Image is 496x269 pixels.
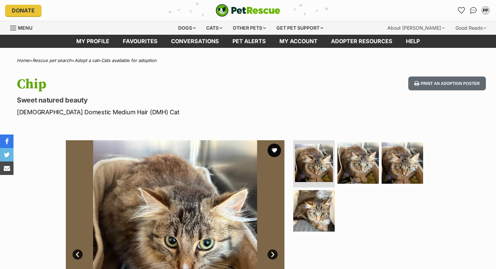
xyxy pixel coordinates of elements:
a: Favourites [456,5,467,16]
button: favourite [268,144,281,157]
a: Next [268,249,278,260]
p: Sweet natured beauty [17,95,302,105]
div: Other pets [228,21,271,35]
a: Prev [73,249,83,260]
h1: Chip [17,77,302,92]
a: conversations [164,35,226,48]
span: Menu [18,25,32,31]
a: Donate [5,5,42,16]
a: Cats available for adoption [101,58,157,63]
a: Adopter resources [324,35,399,48]
img: chat-41dd97257d64d25036548639549fe6c8038ab92f7586957e7f3b1b290dea8141.svg [470,7,477,14]
a: Help [399,35,426,48]
img: Photo of Chip [337,142,379,184]
button: Print an adoption poster [408,77,486,90]
a: Menu [10,21,37,33]
a: Rescue pet search [32,58,72,63]
div: Good Reads [451,21,491,35]
div: PP [482,7,489,14]
img: Photo of Chip [382,142,423,184]
p: [DEMOGRAPHIC_DATA] Domestic Medium Hair (DMH) Cat [17,108,302,117]
a: PetRescue [216,4,280,17]
div: Cats [201,21,227,35]
a: Pet alerts [226,35,273,48]
a: Favourites [116,35,164,48]
a: Conversations [468,5,479,16]
div: Get pet support [272,21,328,35]
a: My profile [70,35,116,48]
div: About [PERSON_NAME] [383,21,449,35]
a: Adopt a cat [75,58,98,63]
img: logo-cat-932fe2b9b8326f06289b0f2fb663e598f794de774fb13d1741a6617ecf9a85b4.svg [216,4,280,17]
div: Dogs [173,21,200,35]
img: Photo of Chip [293,190,335,232]
img: Photo of Chip [295,144,333,182]
button: My account [480,5,491,16]
ul: Account quick links [456,5,491,16]
a: My account [273,35,324,48]
a: Home [17,58,29,63]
